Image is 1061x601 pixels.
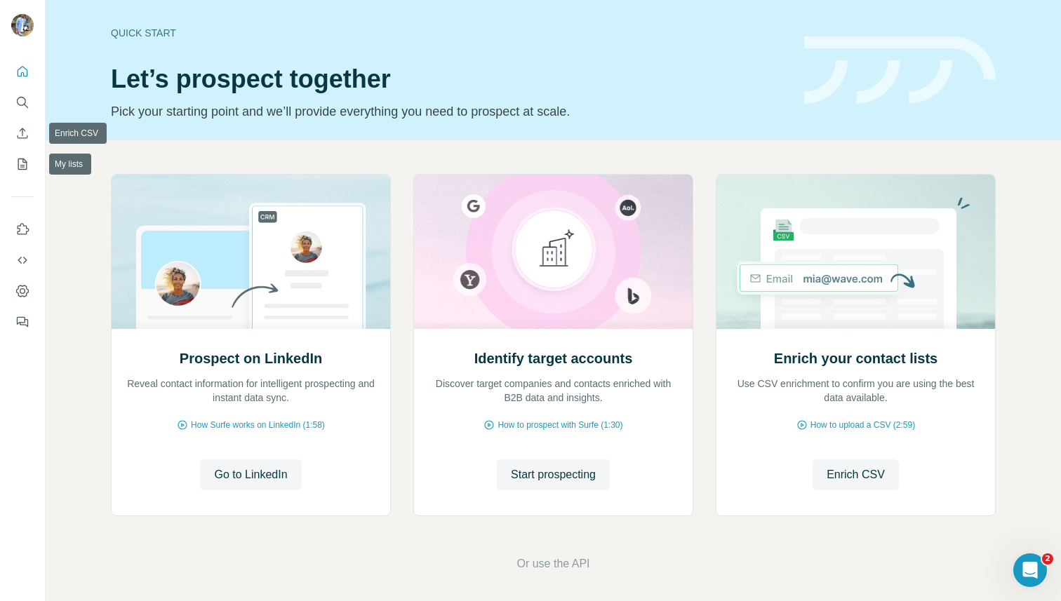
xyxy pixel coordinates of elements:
[11,278,34,304] button: Dashboard
[804,36,996,104] img: banner
[1042,553,1053,565] span: 2
[11,248,34,273] button: Use Surfe API
[11,121,34,146] button: Enrich CSV
[730,377,981,405] p: Use CSV enrichment to confirm you are using the best data available.
[716,175,996,329] img: Enrich your contact lists
[498,419,622,431] span: How to prospect with Surfe (1:30)
[111,65,787,93] h1: Let’s prospect together
[111,175,391,329] img: Prospect on LinkedIn
[111,102,787,121] p: Pick your starting point and we’ll provide everything you need to prospect at scale.
[214,466,287,483] span: Go to LinkedIn
[497,459,610,490] button: Start prospecting
[11,151,34,177] button: My lists
[1013,553,1047,587] iframe: Intercom live chat
[511,466,596,483] span: Start prospecting
[111,26,787,40] div: Quick start
[180,349,322,368] h2: Prospect on LinkedIn
[516,555,589,572] button: Or use the API
[11,217,34,242] button: Use Surfe on LinkedIn
[191,419,325,431] span: How Surfe works on LinkedIn (1:58)
[200,459,301,490] button: Go to LinkedIn
[126,377,376,405] p: Reveal contact information for intelligent prospecting and instant data sync.
[810,419,915,431] span: How to upload a CSV (2:59)
[813,459,899,490] button: Enrich CSV
[413,175,693,329] img: Identify target accounts
[11,14,34,36] img: Avatar
[774,349,937,368] h2: Enrich your contact lists
[827,466,885,483] span: Enrich CSV
[474,349,633,368] h2: Identify target accounts
[11,309,34,335] button: Feedback
[11,90,34,115] button: Search
[11,59,34,84] button: Quick start
[428,377,679,405] p: Discover target companies and contacts enriched with B2B data and insights.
